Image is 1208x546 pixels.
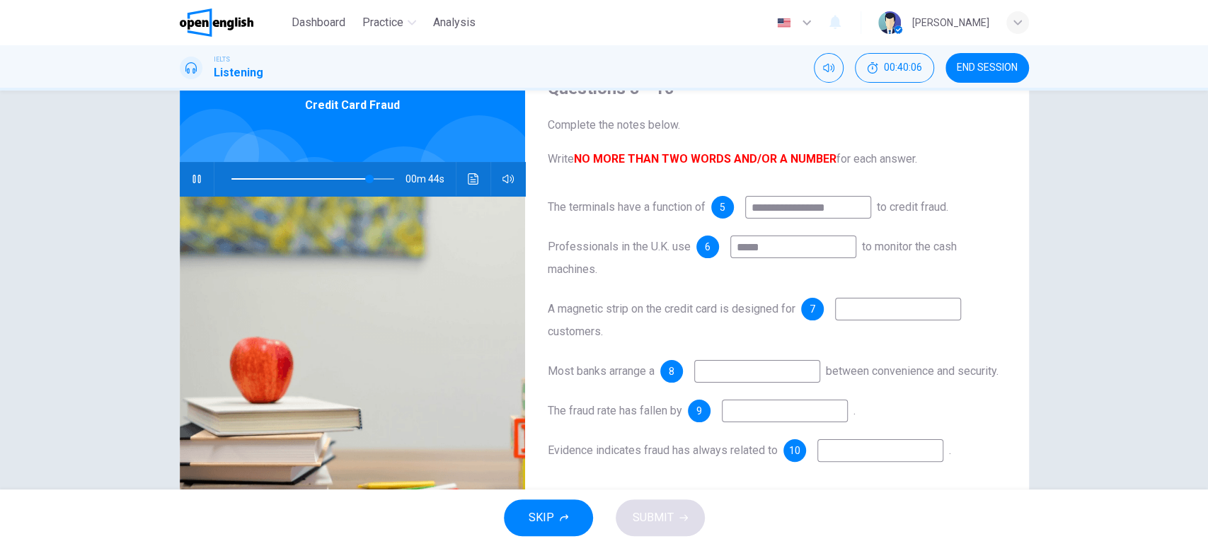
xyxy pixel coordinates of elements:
[949,443,951,457] span: .
[180,8,254,37] img: OpenEnglish logo
[357,10,422,35] button: Practice
[548,325,603,338] span: customers.
[945,53,1029,83] button: END SESSION
[548,404,682,417] span: The fraud rate has fallen by
[548,364,655,378] span: Most banks arrange a
[405,162,456,196] span: 00m 44s
[427,10,481,35] button: Analysis
[669,366,674,376] span: 8
[814,53,844,83] div: Mute
[462,162,485,196] button: Click to see the audio transcription
[548,302,795,315] span: A magnetic strip on the credit card is designed for
[214,54,230,64] span: IELTS
[810,304,815,314] span: 7
[957,62,1018,74] span: END SESSION
[180,196,525,540] img: Credit Card Fraud
[855,53,934,83] div: Hide
[696,406,702,416] span: 9
[878,11,901,34] img: Profile picture
[433,14,476,31] span: Analysis
[548,200,706,214] span: The terminals have a function of
[529,508,554,528] span: SKIP
[180,8,287,37] a: OpenEnglish logo
[855,53,934,83] button: 00:40:06
[826,364,999,378] span: between convenience and security.
[292,14,345,31] span: Dashboard
[853,404,856,417] span: .
[884,62,922,74] span: 00:40:06
[548,117,1006,168] span: Complete the notes below. Write for each answer.
[214,64,263,81] h1: Listening
[548,240,691,253] span: Professionals in the U.K. use
[912,14,989,31] div: [PERSON_NAME]
[775,18,793,28] img: en
[548,443,778,457] span: Evidence indicates fraud has always related to
[286,10,351,35] button: Dashboard
[789,446,800,455] span: 10
[504,499,593,536] button: SKIP
[362,14,403,31] span: Practice
[720,202,725,212] span: 5
[305,97,400,114] span: Credit Card Fraud
[705,242,711,252] span: 6
[877,200,948,214] span: to credit fraud.
[574,152,836,165] b: NO MORE THAN TWO WORDS AND/OR A NUMBER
